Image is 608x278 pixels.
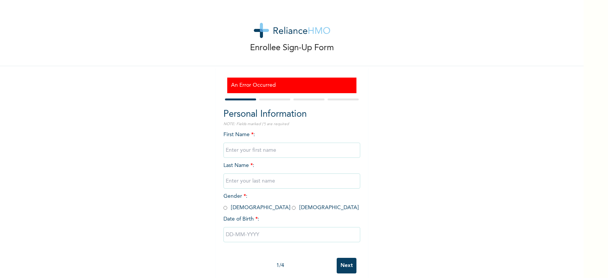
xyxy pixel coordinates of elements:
input: Next [337,258,356,273]
p: NOTE: Fields marked (*) are required [223,121,360,127]
input: DD-MM-YYYY [223,227,360,242]
span: Date of Birth : [223,215,259,223]
div: 1 / 4 [223,262,337,270]
span: Gender : [DEMOGRAPHIC_DATA] [DEMOGRAPHIC_DATA] [223,194,359,210]
input: Enter your first name [223,143,360,158]
h3: An Error Occurred [231,81,353,89]
span: Last Name : [223,163,360,184]
p: Enrollee Sign-Up Form [250,42,334,54]
input: Enter your last name [223,173,360,189]
img: logo [254,23,330,38]
h2: Personal Information [223,108,360,121]
span: First Name : [223,132,360,153]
